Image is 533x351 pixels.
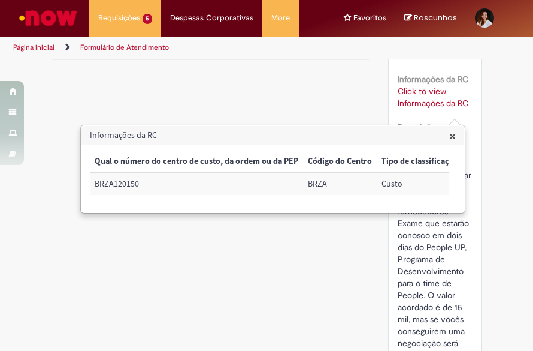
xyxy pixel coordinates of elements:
th: Tipo de classificação contábil [377,151,495,173]
button: Close [449,130,456,142]
a: Click to view Informações da RC [398,86,468,109]
a: No momento, sua lista de rascunhos tem 0 Itens [404,12,457,23]
img: ServiceNow [17,6,79,30]
b: Descrição [398,122,435,133]
span: 5 [143,14,153,24]
span: More [271,12,290,24]
span: Requisições [98,12,140,24]
td: Tipo de classificação contábil: Custo [377,173,495,195]
th: Qual o número do centro de custo, da ordem ou da PEP [90,151,303,173]
a: Formulário de Atendimento [80,43,169,52]
th: Código do Centro [303,151,377,173]
td: Qual o número do centro de custo, da ordem ou da PEP: BRZA120150 [90,173,303,195]
ul: Trilhas de página [9,37,258,59]
span: Favoritos [353,12,386,24]
span: Rascunhos [414,12,457,23]
td: Código do Centro: BRZA [303,173,377,195]
span: Despesas Corporativas [170,12,253,24]
span: Falso [398,50,416,61]
a: Página inicial [13,43,54,52]
h3: Informações da RC [81,126,464,145]
div: Informações da RC [80,125,465,214]
b: Informações da RC [398,74,468,85]
span: × [449,128,456,144]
